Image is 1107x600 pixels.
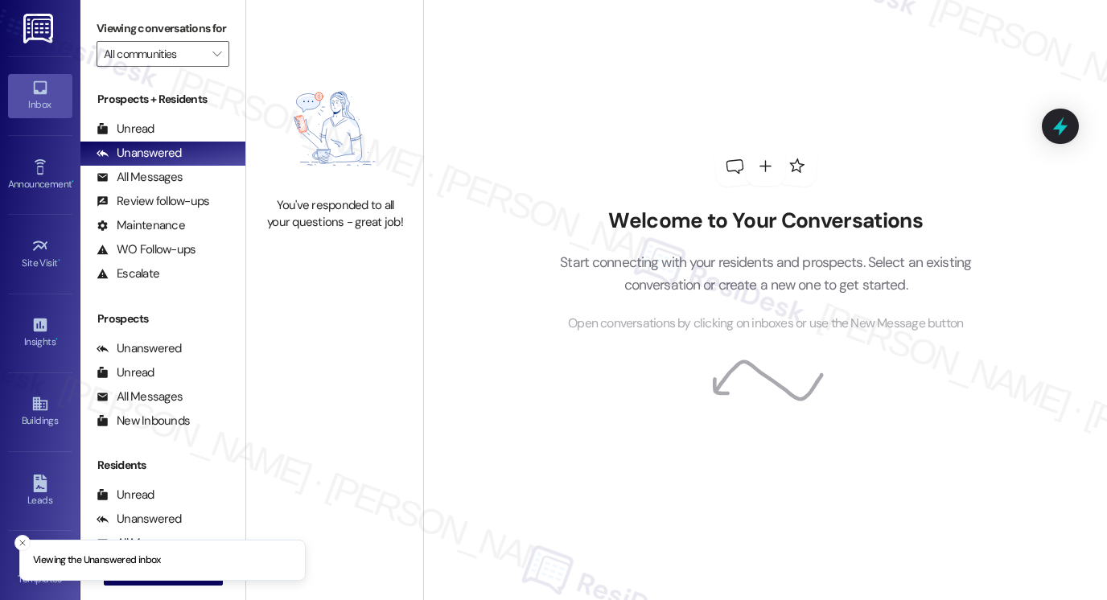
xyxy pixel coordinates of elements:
[23,14,56,43] img: ResiDesk Logo
[97,241,195,258] div: WO Follow-ups
[97,413,190,429] div: New Inbounds
[97,16,229,41] label: Viewing conversations for
[97,217,185,234] div: Maintenance
[33,553,161,568] p: Viewing the Unanswered inbox
[8,232,72,276] a: Site Visit •
[264,68,405,188] img: empty-state
[568,314,963,334] span: Open conversations by clicking on inboxes or use the New Message button
[56,334,58,345] span: •
[97,340,182,357] div: Unanswered
[536,208,996,234] h2: Welcome to Your Conversations
[80,91,245,108] div: Prospects + Residents
[97,193,209,210] div: Review follow-ups
[264,197,405,232] div: You've responded to all your questions - great job!
[97,388,183,405] div: All Messages
[80,310,245,327] div: Prospects
[80,457,245,474] div: Residents
[97,487,154,503] div: Unread
[212,47,221,60] i: 
[14,535,31,551] button: Close toast
[536,251,996,297] p: Start connecting with your residents and prospects. Select an existing conversation or create a n...
[8,470,72,513] a: Leads
[104,41,204,67] input: All communities
[72,176,74,187] span: •
[8,390,72,434] a: Buildings
[58,255,60,266] span: •
[97,121,154,138] div: Unread
[97,265,159,282] div: Escalate
[8,549,72,592] a: Templates •
[97,364,154,381] div: Unread
[97,145,182,162] div: Unanswered
[8,74,72,117] a: Inbox
[97,169,183,186] div: All Messages
[97,511,182,528] div: Unanswered
[8,311,72,355] a: Insights •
